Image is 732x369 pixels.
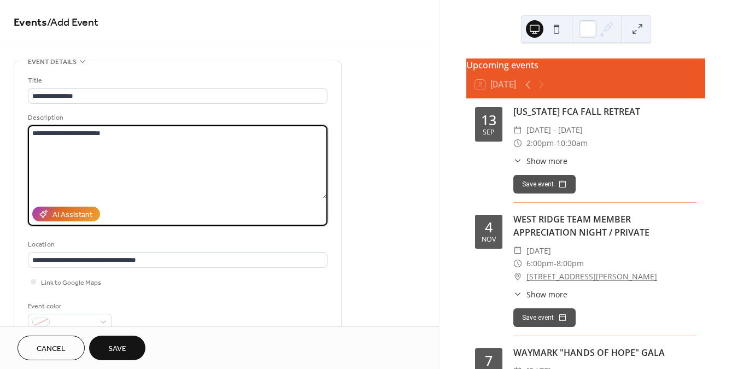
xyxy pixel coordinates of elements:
div: Description [28,112,325,124]
span: 2:00pm [526,137,554,150]
span: 6:00pm [526,257,554,270]
button: Save event [513,308,576,327]
div: ​ [513,270,522,283]
span: Save [108,343,126,355]
div: ​ [513,155,522,167]
div: ​ [513,124,522,137]
button: AI Assistant [32,207,100,221]
div: 4 [485,220,493,234]
div: 7 [485,354,493,367]
span: Show more [526,155,567,167]
a: Events [14,12,47,33]
a: [STREET_ADDRESS][PERSON_NAME] [526,270,657,283]
button: Save [89,336,145,360]
div: WAYMARK "HANDS OF HOPE" GALA [513,346,696,359]
span: [DATE] - [DATE] [526,124,583,137]
span: Event details [28,56,77,68]
div: Location [28,239,325,250]
div: ​ [513,137,522,150]
div: AI Assistant [52,209,92,221]
button: ​Show more [513,289,567,300]
div: [US_STATE] FCA FALL RETREAT [513,105,696,118]
div: ​ [513,289,522,300]
button: ​Show more [513,155,567,167]
span: 10:30am [557,137,588,150]
span: - [554,257,557,270]
div: Title [28,75,325,86]
span: - [554,137,557,150]
div: ​ [513,257,522,270]
div: Nov [482,236,496,243]
div: Sep [483,129,495,136]
span: Cancel [37,343,66,355]
div: WEST RIDGE TEAM MEMBER APPRECIATION NIGHT / PRIVATE [513,213,696,239]
button: Cancel [17,336,85,360]
div: Event color [28,301,110,312]
button: Save event [513,175,576,194]
span: Show more [526,289,567,300]
div: ​ [513,244,522,257]
span: 8:00pm [557,257,584,270]
span: / Add Event [47,12,98,33]
span: [DATE] [526,244,551,257]
div: 13 [481,113,496,127]
span: Link to Google Maps [41,277,101,289]
div: Upcoming events [466,58,705,72]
